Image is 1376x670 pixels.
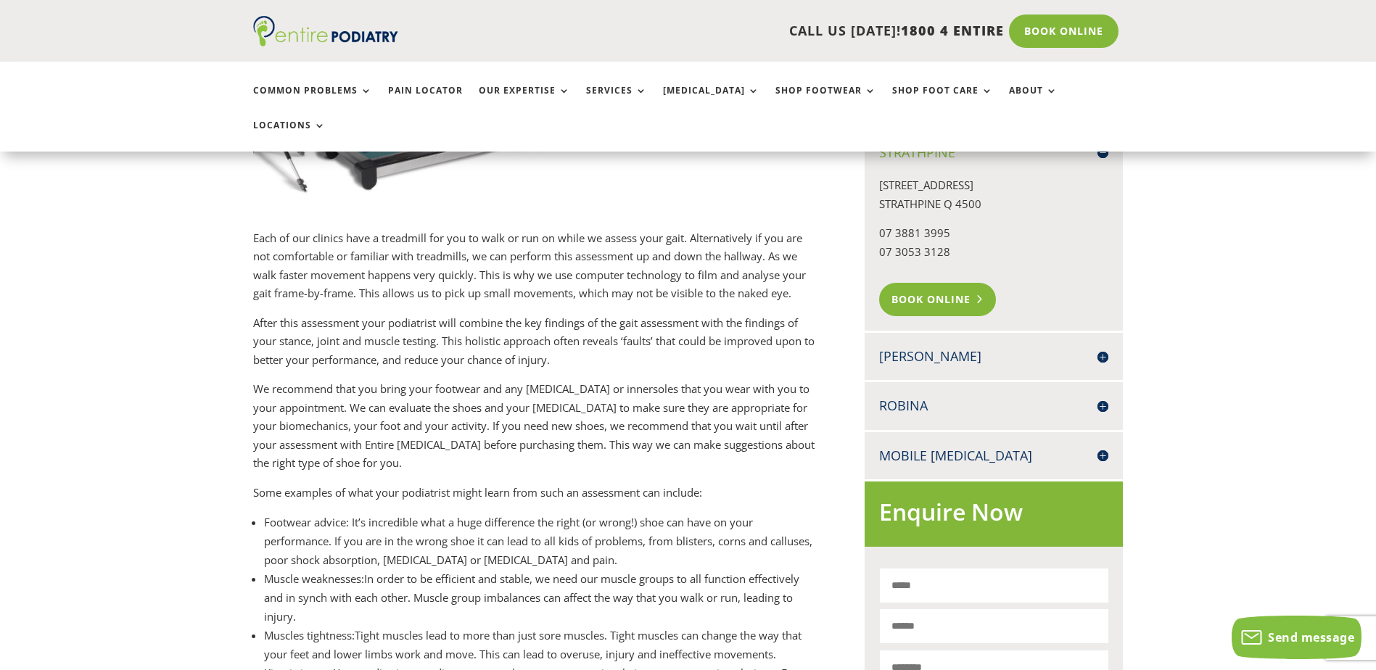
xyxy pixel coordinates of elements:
li: : It’s incredible what a huge difference the right (or wrong!) shoe can have on your performance.... [264,513,817,569]
a: Entire Podiatry [253,35,398,49]
h4: Strathpine [879,144,1108,162]
p: Each of our clinics have a treadmill for you to walk or run on while we assess your gait. Alterna... [253,229,817,314]
a: Locations [253,120,326,152]
span: Muscles tightness: [264,628,355,642]
p: 07 3881 3995 07 3053 3128 [879,224,1108,272]
a: Our Expertise [479,86,570,117]
h4: [PERSON_NAME] [879,347,1108,365]
h4: Mobile [MEDICAL_DATA] [879,447,1108,465]
a: Common Problems [253,86,372,117]
a: [MEDICAL_DATA] [663,86,759,117]
p: CALL US [DATE]! [454,22,1004,41]
img: logo (1) [253,16,398,46]
p: Some examples of what your podiatrist might learn from such an assessment can include: [253,484,817,513]
span: Muscle weaknesses: [264,571,364,586]
p: [STREET_ADDRESS] STRATHPINE Q 4500 [879,176,1108,224]
p: We recommend that you bring your footwear and any [MEDICAL_DATA] or innersoles that you wear with... [253,380,817,484]
span: Send message [1268,629,1354,645]
span: 1800 4 ENTIRE [901,22,1004,39]
h2: Enquire Now [879,496,1108,536]
a: About [1009,86,1058,117]
a: Book Online [1009,15,1118,48]
a: Shop Footwear [775,86,876,117]
a: Services [586,86,647,117]
li: Tight muscles lead to more than just sore muscles. Tight muscles can change the way that your fee... [264,626,817,663]
p: After this assessment your podiatrist will combine the key findings of the gait assessment with t... [253,314,817,381]
a: Shop Foot Care [892,86,993,117]
a: Book Online [879,283,996,316]
li: In order to be efficient and stable, we need our muscle groups to all function effectively and in... [264,569,817,626]
h4: Robina [879,397,1108,415]
button: Send message [1232,616,1361,659]
a: Pain Locator [388,86,463,117]
span: Footwear advice [264,515,346,529]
